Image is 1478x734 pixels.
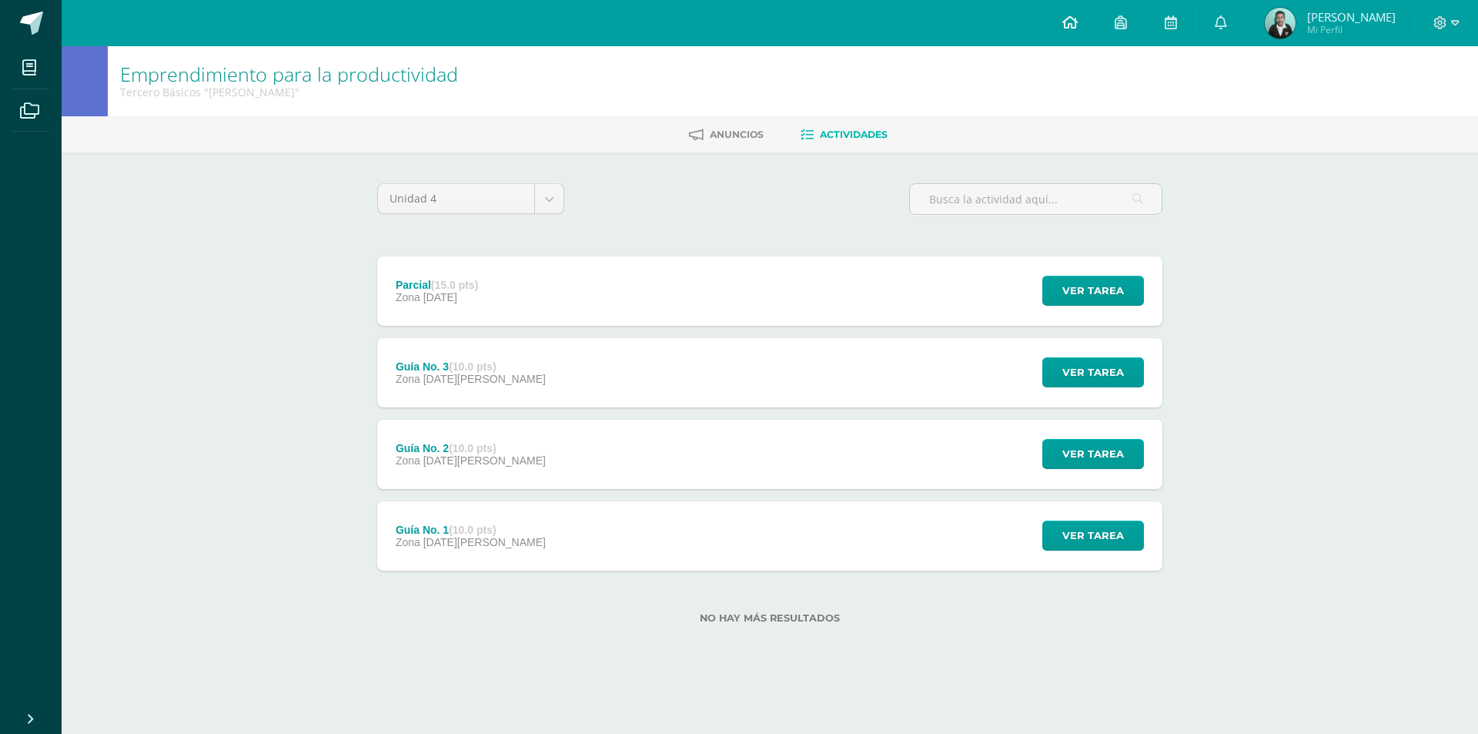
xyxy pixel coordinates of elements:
img: 5c4299ecb9f95ec111dcfc535c7eab6c.png [1265,8,1296,39]
strong: (15.0 pts) [431,279,478,291]
span: Zona [396,373,420,385]
h1: Emprendimiento para la productividad [120,63,458,85]
span: Mi Perfil [1307,23,1396,36]
button: Ver tarea [1042,439,1144,469]
span: Ver tarea [1062,521,1124,550]
span: Ver tarea [1062,358,1124,387]
input: Busca la actividad aquí... [910,184,1162,214]
span: [PERSON_NAME] [1307,9,1396,25]
button: Ver tarea [1042,276,1144,306]
span: Actividades [820,129,888,140]
span: Anuncios [710,129,764,140]
span: Zona [396,454,420,467]
div: Guía No. 3 [396,360,546,373]
label: No hay más resultados [377,612,1162,624]
strong: (10.0 pts) [449,442,496,454]
span: Zona [396,291,420,303]
span: [DATE][PERSON_NAME] [423,454,546,467]
a: Emprendimiento para la productividad [120,61,458,87]
span: Unidad 4 [390,184,523,213]
div: Guía No. 2 [396,442,546,454]
span: Zona [396,536,420,548]
button: Ver tarea [1042,521,1144,551]
a: Actividades [801,122,888,147]
span: [DATE][PERSON_NAME] [423,536,546,548]
span: [DATE] [423,291,457,303]
strong: (10.0 pts) [449,360,496,373]
span: Ver tarea [1062,277,1124,305]
span: Ver tarea [1062,440,1124,468]
div: Parcial [396,279,478,291]
div: Tercero Básicos 'Arquimedes' [120,85,458,99]
button: Ver tarea [1042,357,1144,387]
strong: (10.0 pts) [449,524,496,536]
a: Unidad 4 [378,184,563,213]
a: Anuncios [689,122,764,147]
div: Guía No. 1 [396,524,546,536]
span: [DATE][PERSON_NAME] [423,373,546,385]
